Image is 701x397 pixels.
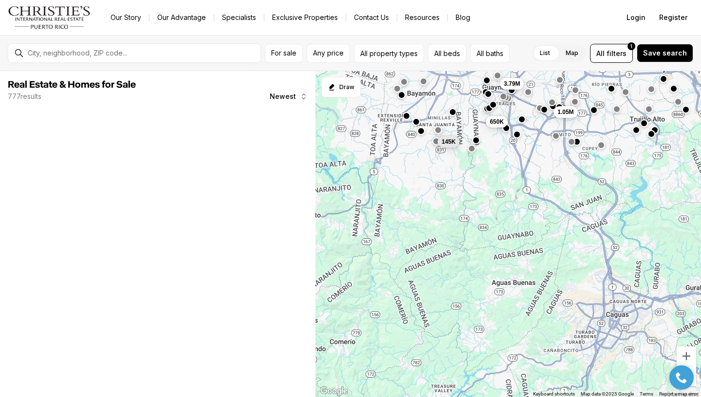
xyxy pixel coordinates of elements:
span: Register [659,14,687,21]
button: Contact Us [346,11,397,24]
button: Allfilters1 [590,44,633,63]
button: 1.05M [553,106,577,118]
button: Zoom in [677,346,696,366]
span: filters [607,48,627,58]
span: 3.79M [504,80,520,88]
button: 145K [438,136,460,148]
span: 650K [490,118,504,126]
button: Save search [637,44,693,62]
button: All property types [354,44,424,63]
a: Terms (opens in new tab) [640,391,653,397]
span: 145K [442,138,456,146]
a: Our Story [103,11,149,24]
a: Specialists [214,11,264,24]
span: All [596,48,605,58]
p: 777 results [8,93,41,100]
a: Our Advantage [149,11,214,24]
button: 3.79M [500,78,524,90]
span: Login [627,14,646,21]
span: 1.05M [557,108,573,116]
a: Blog [448,11,478,24]
button: All beds [428,44,466,63]
button: 650K [486,116,508,128]
label: List [532,44,558,62]
button: Newest [264,87,314,106]
span: For sale [271,49,296,57]
span: Real Estate & Homes for Sale [8,80,136,90]
button: All baths [470,44,510,63]
span: Map data ©2025 Google [581,391,634,397]
button: Register [653,8,693,27]
label: Map [558,44,586,62]
button: Start drawing [321,77,361,97]
a: Exclusive Properties [264,11,346,24]
img: logo [8,6,91,29]
button: For sale [265,44,303,63]
span: Any price [313,49,344,57]
span: Newest [270,93,296,100]
a: Resources [397,11,447,24]
a: Report a map error [659,391,698,397]
span: 1 [630,42,632,50]
span: Save search [643,49,687,57]
button: Any price [307,44,350,63]
button: Login [621,8,651,27]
